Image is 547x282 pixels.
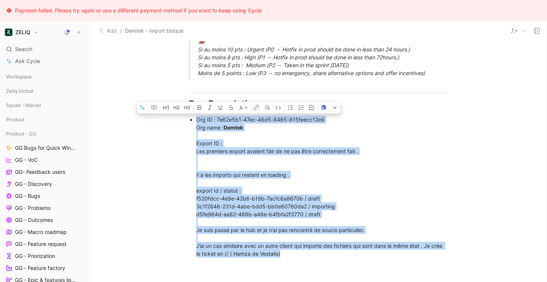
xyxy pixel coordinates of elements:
a: GG - Discovery [3,178,87,190]
button: ZELIQZELIQ [3,27,40,38]
span: / [120,26,122,35]
span: GG - Priorization [15,252,55,260]
a: GG - Feature factory [3,262,87,274]
div: Zeliq Global [3,85,87,99]
span: Ask Cycle [15,57,40,66]
div: Product [3,114,87,125]
span: Product - GG [6,130,36,137]
a: GG - Outcomes [3,214,87,226]
div: Si au moins 10 pts : Urgent (P0 → Hotfix in prod should be done in less than 24 hours.) Si au moi... [198,36,457,77]
a: GG Bugs for Quick Wins days [3,142,87,154]
div: Bug Description [189,97,448,111]
span: GG - Macro roadmap [15,228,67,236]
div: Search [3,44,87,55]
h1: ZELIQ [15,29,30,36]
a: GG - Macro roadmap [3,226,87,238]
a: GG - VoC [3,154,87,166]
span: GG - Outcomes [15,216,53,224]
span: GG- Feedback users [15,168,65,176]
span: Product [6,116,24,123]
span: 🚨 [198,37,206,44]
div: Org ID : 7e62e5b1-47ec-46d5-8465-815feecc12e9 Org name : Export ID : Les premiers export avaient ... [196,116,448,258]
a: Ask Cycle [3,56,87,67]
a: GG - Feature request [3,238,87,250]
span: GG - Bugs [15,192,40,200]
span: GG - Feature request [15,240,66,248]
span: Demtek - import bloqué [125,26,183,35]
div: Product - GG [3,128,87,139]
span: GG - Problems [15,204,51,212]
div: Product [3,114,87,127]
div: Workspace [3,71,87,82]
span: GG Bugs for Quick Wins days [15,144,78,152]
button: Add [98,26,119,35]
a: GG - Problems [3,202,87,214]
span: GG - VoC [15,156,38,164]
span: GG - Feature factory [15,264,65,272]
span: GG - Discovery [15,180,52,188]
div: Payment failed. Please try again or use a different payment method if you want to keep using Cycle [15,6,261,15]
a: GG - Bugs [3,190,87,202]
div: Squad - Marvel [3,100,87,113]
a: GG- Feedback users [3,166,87,178]
img: ZELIQ [5,29,12,36]
strong: Demtek [224,124,243,131]
span: Squad - Marvel [6,101,41,109]
span: Zeliq Global [6,87,33,95]
div: Zeliq Global [3,85,87,97]
div: Squad - Marvel [3,100,87,111]
a: GG - Priorization [3,250,87,262]
span: Workspace [6,73,32,80]
span: Search [15,45,32,54]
